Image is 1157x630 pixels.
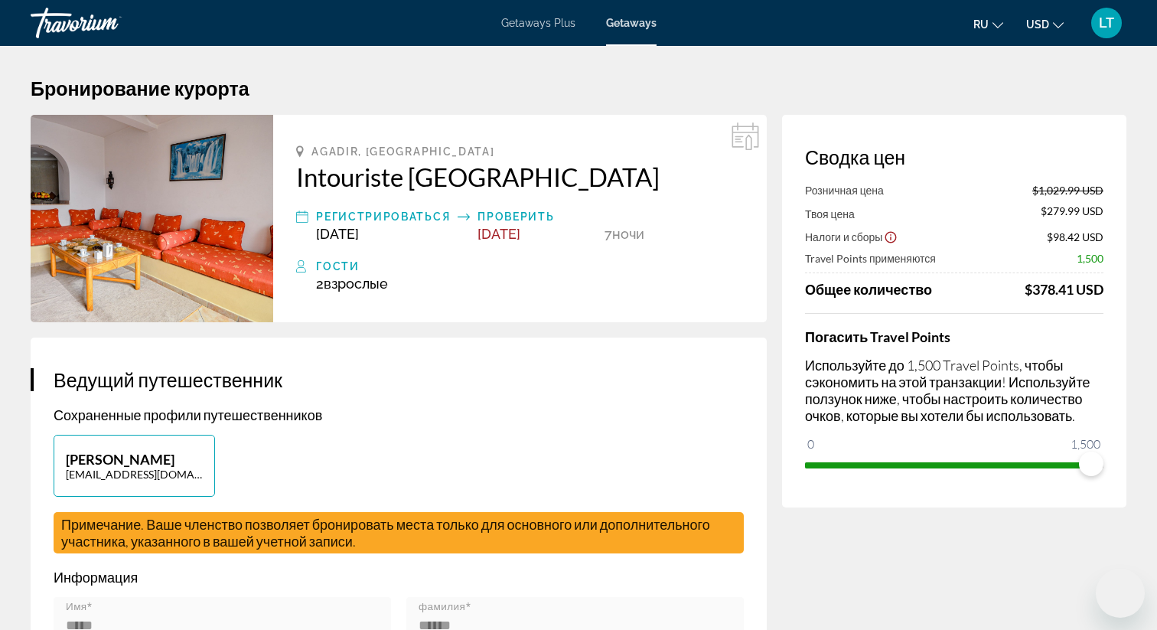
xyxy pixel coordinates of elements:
[973,13,1003,35] button: Change language
[31,3,184,43] a: Travorium
[1068,435,1103,453] span: 1,500
[1047,230,1103,243] span: $98.42 USD
[606,17,657,29] a: Getaways
[66,451,203,468] p: [PERSON_NAME]
[61,516,710,550] span: Примечание. Ваше членство позволяет бронировать места только для основного или дополнительного уч...
[1026,13,1064,35] button: Change currency
[973,18,989,31] span: ru
[316,276,388,292] span: 2
[805,435,816,453] span: 0
[805,281,932,298] span: Общее количество
[31,77,1126,100] h1: Бронирование курорта
[1041,204,1103,221] span: $279.99 USD
[501,17,575,29] a: Getaways Plus
[54,406,744,423] p: Сохраненные профили путешественников
[66,601,87,613] mat-label: Имя
[805,462,1103,465] ngx-slider: ngx-slider
[296,162,744,192] a: Intouriste [GEOGRAPHIC_DATA]
[1096,569,1145,618] iframe: Schaltfläche zum Öffnen des Messaging-Fensters
[805,145,1103,168] h3: Сводка цен
[477,207,597,226] div: Проверить
[805,207,855,220] span: Твоя цена
[316,257,744,276] div: Гости
[605,226,612,242] span: 7
[612,226,644,242] span: ночи
[54,368,744,391] h3: Ведущий путешественник
[1026,18,1049,31] span: USD
[1099,15,1114,31] span: LT
[805,357,1103,424] p: Используйте до 1,500 Travel Points, чтобы сэкономить на этой транзакции! Используйте ползунок ниж...
[805,229,898,244] button: Show Taxes and Fees breakdown
[805,328,1103,345] h4: Погасить Travel Points
[419,601,465,613] mat-label: фамилия
[66,468,203,481] p: [EMAIL_ADDRESS][DOMAIN_NAME]
[316,207,450,226] div: Регистрироваться
[54,435,215,497] button: [PERSON_NAME][EMAIL_ADDRESS][DOMAIN_NAME]
[805,184,884,197] span: Розничная цена
[324,276,388,292] span: Взрослые
[1079,452,1103,476] span: ngx-slider
[311,145,494,158] span: Agadir, [GEOGRAPHIC_DATA]
[1025,281,1103,298] div: $378.41 USD
[1032,184,1103,197] span: $1,029.99 USD
[884,230,898,243] button: Show Taxes and Fees disclaimer
[477,226,520,242] span: [DATE]
[1087,7,1126,39] button: User Menu
[1077,252,1103,265] span: 1,500
[805,230,882,243] span: Налоги и сборы
[805,252,936,265] span: Travel Points применяются
[316,226,359,242] span: [DATE]
[54,569,744,586] p: Информация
